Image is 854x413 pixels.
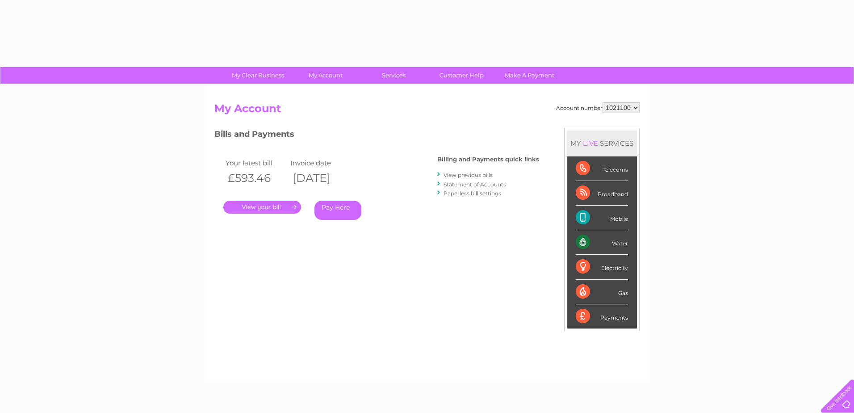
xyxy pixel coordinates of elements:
[223,169,288,187] th: £593.46
[288,157,353,169] td: Invoice date
[425,67,498,84] a: Customer Help
[214,128,539,143] h3: Bills and Payments
[444,190,501,197] a: Paperless bill settings
[214,102,640,119] h2: My Account
[556,102,640,113] div: Account number
[357,67,431,84] a: Services
[223,157,288,169] td: Your latest bill
[576,280,628,304] div: Gas
[289,67,363,84] a: My Account
[493,67,566,84] a: Make A Payment
[314,201,361,220] a: Pay Here
[576,156,628,181] div: Telecoms
[576,255,628,279] div: Electricity
[437,156,539,163] h4: Billing and Payments quick links
[444,181,506,188] a: Statement of Accounts
[223,201,301,214] a: .
[288,169,353,187] th: [DATE]
[444,172,493,178] a: View previous bills
[576,230,628,255] div: Water
[221,67,295,84] a: My Clear Business
[567,131,637,156] div: MY SERVICES
[576,181,628,206] div: Broadband
[576,206,628,230] div: Mobile
[581,139,600,147] div: LIVE
[576,304,628,329] div: Payments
